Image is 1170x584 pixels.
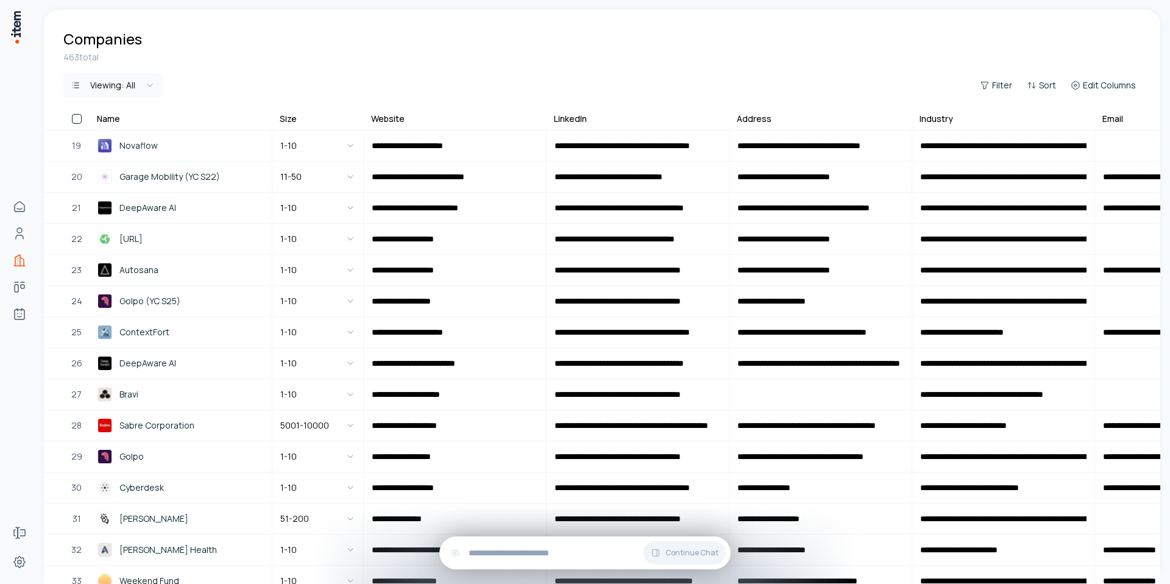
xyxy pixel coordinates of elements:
[90,193,271,223] a: DeepAware AIDeepAware AI
[97,294,112,308] img: Golpo (YC S25)
[71,543,82,557] span: 32
[7,275,32,299] a: Deals
[119,139,158,152] span: Novaflow
[71,326,82,339] span: 25
[90,318,271,347] a: ContextFortContextFort
[97,449,112,464] img: Golpo
[119,512,188,525] span: [PERSON_NAME]
[119,419,194,432] span: Sabre Corporation
[90,442,271,471] a: GolpoGolpo
[119,450,144,463] span: Golpo
[90,162,271,191] a: Garage Mobility (YC S22)Garage Mobility (YC S22)
[1039,79,1056,91] span: Sort
[1083,79,1136,91] span: Edit Columns
[1066,77,1141,94] button: Edit Columns
[7,550,32,574] a: Settings
[7,248,32,272] a: Companies
[97,201,112,215] img: DeepAware AI
[7,221,32,246] a: People
[72,201,81,215] span: 21
[7,302,32,326] a: Agents
[665,548,718,558] span: Continue Chat
[643,541,726,564] button: Continue Chat
[119,388,138,401] span: Bravi
[71,232,82,246] span: 22
[71,170,82,183] span: 20
[71,357,82,370] span: 26
[1102,113,1123,125] div: Email
[97,325,112,340] img: ContextFort
[1022,77,1061,94] button: Sort
[97,356,112,371] img: DeepAware AI
[371,113,405,125] div: Website
[7,521,32,545] a: Forms
[7,194,32,219] a: Home
[119,263,158,277] span: Autosana
[71,388,82,401] span: 27
[119,326,169,339] span: ContextFort
[90,504,271,533] a: Manus AI[PERSON_NAME]
[119,543,217,557] span: [PERSON_NAME] Health
[97,511,112,526] img: Manus AI
[97,263,112,277] img: Autosana
[119,481,164,494] span: Cyberdesk
[119,357,176,370] span: DeepAware AI
[73,512,81,525] span: 31
[97,138,112,153] img: Novaflow
[90,224,271,254] a: Phases.ai[URL]
[90,131,271,160] a: NovaflowNovaflow
[119,232,143,246] span: [URL]
[71,294,82,308] span: 24
[737,113,771,125] div: Address
[97,113,120,125] div: Name
[554,113,587,125] div: LinkedIn
[90,287,271,316] a: Golpo (YC S25)Golpo (YC S25)
[63,29,142,49] h1: Companies
[63,51,1141,63] div: 463 total
[90,255,271,285] a: AutosanaAutosana
[920,113,953,125] div: Industry
[71,481,82,494] span: 30
[72,139,81,152] span: 19
[119,170,220,183] span: Garage Mobility (YC S22)
[90,79,135,91] div: Viewing:
[90,380,271,409] a: BraviBravi
[975,77,1017,94] button: Filter
[71,419,82,432] span: 28
[97,232,112,246] img: Phases.ai
[119,201,176,215] span: DeepAware AI
[992,79,1012,91] span: Filter
[10,10,22,45] img: Item Brain Logo
[97,387,112,402] img: Bravi
[97,543,112,557] img: Avelis Health
[119,294,180,308] span: Golpo (YC S25)
[71,263,82,277] span: 23
[439,536,731,569] div: Continue Chat
[97,169,112,184] img: Garage Mobility (YC S22)
[280,113,297,125] div: Size
[97,418,112,433] img: Sabre Corporation
[97,480,112,495] img: Cyberdesk
[90,349,271,378] a: DeepAware AIDeepAware AI
[90,535,271,564] a: Avelis Health[PERSON_NAME] Health
[71,450,82,463] span: 29
[90,473,271,502] a: CyberdeskCyberdesk
[90,411,271,440] a: Sabre CorporationSabre Corporation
